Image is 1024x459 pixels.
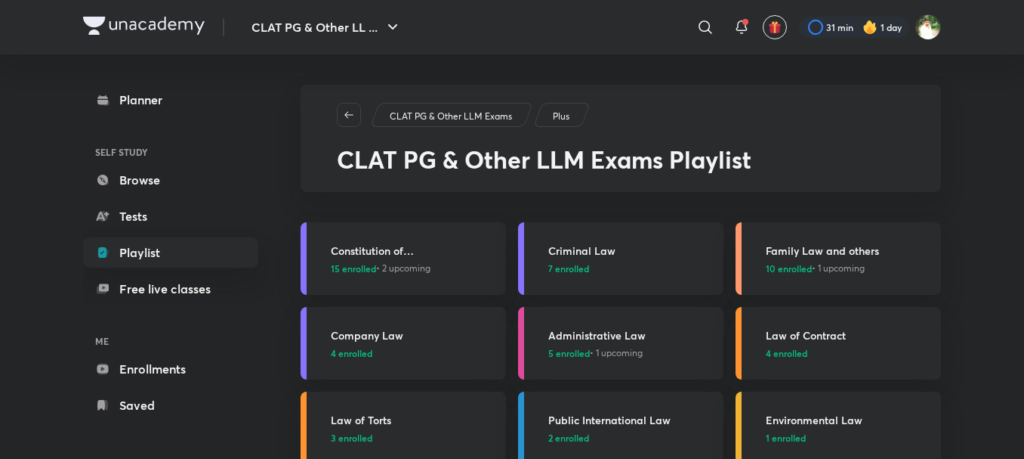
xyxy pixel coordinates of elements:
[862,20,877,35] img: streak
[766,346,807,360] span: 4 enrolled
[553,110,569,123] p: Plus
[768,20,782,34] img: avatar
[83,201,258,231] a: Tests
[331,412,497,428] h3: Law of Torts
[766,262,865,275] span: • 1 upcoming
[387,110,515,123] a: CLAT PG & Other LLM Exams
[301,307,506,380] a: Company Law4 enrolled
[83,354,258,384] a: Enrollments
[331,262,376,275] span: 15 enrolled
[83,139,258,165] h6: SELF STUDY
[548,412,714,428] h3: Public International Law
[915,14,941,40] img: Harshal Jadhao
[548,327,714,343] h3: Administrative Law
[83,165,258,195] a: Browse
[390,110,512,123] p: CLAT PG & Other LLM Exams
[331,431,372,445] span: 3 enrolled
[736,307,941,380] a: Law of Contract4 enrolled
[766,412,932,428] h3: Environmental Law
[766,243,932,259] h3: Family Law and others
[331,346,372,360] span: 4 enrolled
[518,307,723,380] a: Administrative Law5 enrolled• 1 upcoming
[83,274,258,304] a: Free live classes
[337,143,751,175] span: CLAT PG & Other LLM Exams Playlist
[83,85,258,115] a: Planner
[83,17,205,39] a: Company Logo
[548,346,643,360] span: • 1 upcoming
[548,431,589,445] span: 2 enrolled
[242,12,411,42] button: CLAT PG & Other LL ...
[518,222,723,295] a: Criminal Law7 enrolled
[766,262,812,275] span: 10 enrolled
[766,327,932,343] h3: Law of Contract
[331,243,497,259] h3: Constitution of [GEOGRAPHIC_DATA]
[548,262,589,275] span: 7 enrolled
[331,327,497,343] h3: Company Law
[548,243,714,259] h3: Criminal Law
[83,17,205,35] img: Company Logo
[331,262,430,275] span: • 2 upcoming
[763,15,787,39] button: avatar
[83,390,258,420] a: Saved
[83,237,258,268] a: Playlist
[551,110,572,123] a: Plus
[548,346,590,360] span: 5 enrolled
[736,222,941,295] a: Family Law and others10 enrolled• 1 upcoming
[83,328,258,354] h6: ME
[766,431,806,445] span: 1 enrolled
[301,222,506,295] a: Constitution of [GEOGRAPHIC_DATA]15 enrolled• 2 upcoming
